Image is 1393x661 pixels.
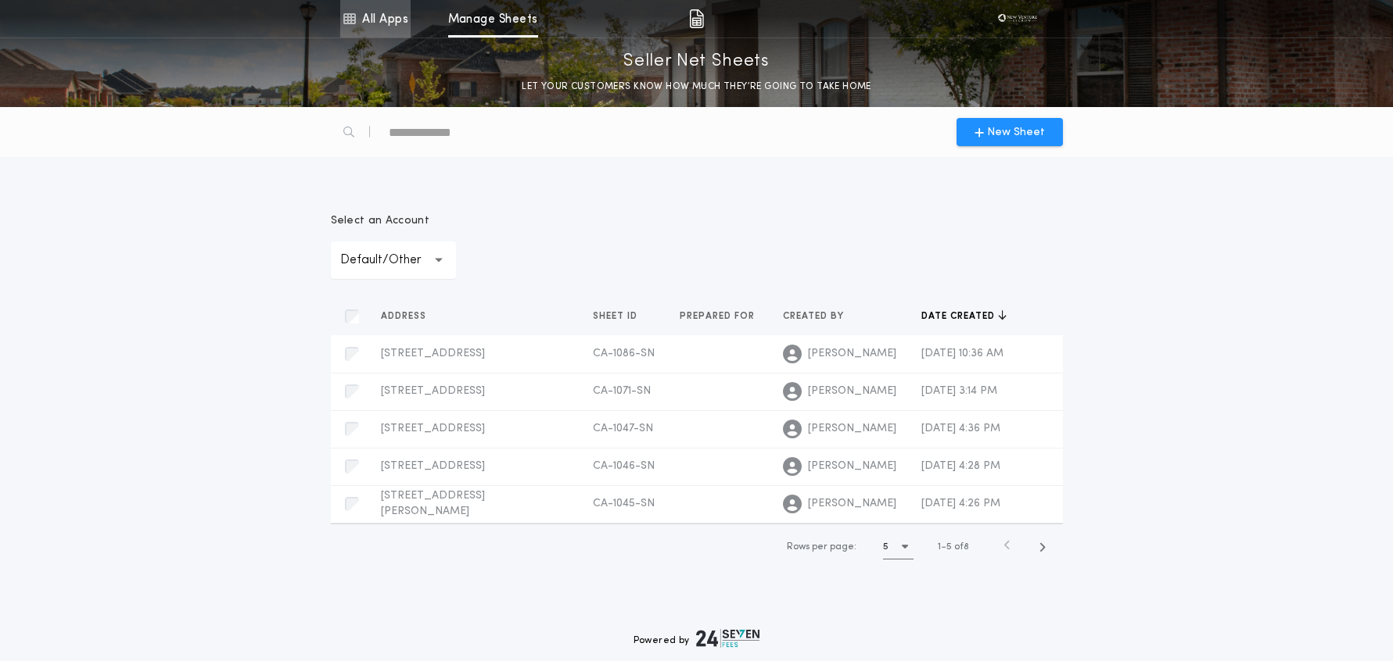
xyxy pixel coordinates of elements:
button: Sheet ID [593,309,649,324]
span: [STREET_ADDRESS] [381,385,485,397]
span: [STREET_ADDRESS][PERSON_NAME] [381,490,485,517]
span: Created by [783,310,847,323]
span: [DATE] 10:36 AM [921,348,1003,359]
span: Rows per page: [787,542,856,552]
p: LET YOUR CUSTOMERS KNOW HOW MUCH THEY’RE GOING TO TAKE HOME [522,79,871,95]
button: Date created [921,309,1007,324]
div: Powered by [634,629,760,648]
p: Seller Net Sheets [623,49,770,74]
span: [STREET_ADDRESS] [381,460,485,472]
span: Prepared for [680,310,758,323]
span: CA-1047-SN [593,423,653,434]
span: [DATE] 4:26 PM [921,498,1000,509]
span: [DATE] 4:28 PM [921,460,1000,472]
span: CA-1045-SN [593,498,655,509]
span: [DATE] 3:14 PM [921,385,997,397]
span: [DATE] 4:36 PM [921,423,1000,434]
span: Sheet ID [593,310,641,323]
span: [STREET_ADDRESS] [381,348,485,359]
p: Default/Other [340,251,447,270]
span: Address [381,310,429,323]
span: [PERSON_NAME] [808,459,896,474]
span: New Sheet [987,124,1045,141]
span: [PERSON_NAME] [808,384,896,399]
button: 5 [883,534,914,559]
h1: 5 [883,539,889,555]
span: 1 [938,542,941,552]
span: [STREET_ADDRESS] [381,423,485,434]
span: [PERSON_NAME] [808,346,896,362]
img: img [689,9,704,28]
span: [PERSON_NAME] [808,421,896,437]
span: of 8 [954,540,969,554]
span: [PERSON_NAME] [808,496,896,512]
button: Created by [783,309,856,324]
button: New Sheet [957,118,1063,146]
img: vs-icon [994,11,1042,27]
span: CA-1046-SN [593,460,655,472]
button: Address [381,309,438,324]
span: CA-1071-SN [593,385,651,397]
span: Date created [921,310,998,323]
button: Default/Other [331,241,456,279]
p: Select an Account [331,213,456,229]
img: logo [696,629,760,648]
span: 5 [946,542,952,552]
span: CA-1086-SN [593,348,655,359]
